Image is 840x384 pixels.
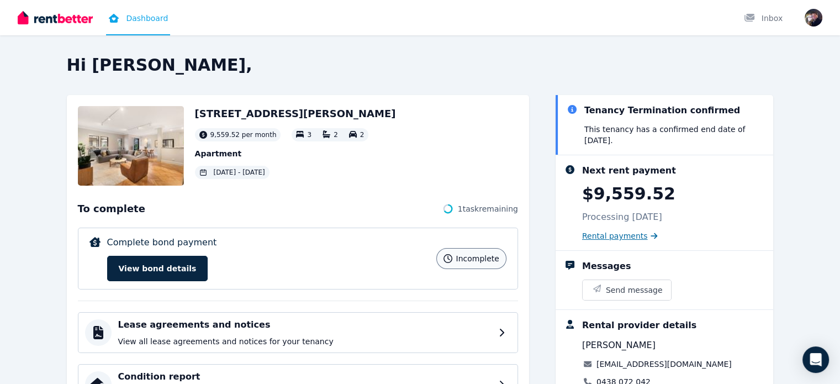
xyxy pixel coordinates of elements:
div: Inbox [744,13,783,24]
p: Processing [DATE] [582,211,662,224]
p: $9,559.52 [582,184,675,204]
a: Rental payments [582,230,658,241]
p: Complete bond payment [107,236,217,249]
img: Property Url [78,106,184,186]
a: [EMAIL_ADDRESS][DOMAIN_NAME] [596,359,732,370]
h2: [STREET_ADDRESS][PERSON_NAME] [195,106,396,122]
img: Complete bond payment [89,237,101,247]
span: 3 [307,131,311,139]
div: Next rent payment [582,164,676,177]
button: Send message [583,280,672,300]
span: [DATE] - [DATE] [214,168,265,177]
p: Apartment [195,148,396,159]
div: Tenancy Termination confirmed [584,104,740,117]
span: 2 [334,131,338,139]
div: Rental provider details [582,319,696,332]
span: Send message [606,285,663,296]
span: To complete [78,201,145,217]
img: Joel Cornwell [805,9,822,27]
h4: Condition report [118,370,492,383]
p: This tenancy has a confirmed end date of [DATE] . [584,124,765,146]
div: Open Intercom Messenger [802,346,829,373]
p: View all lease agreements and notices for your tenancy [118,336,492,347]
img: RentBetter [18,9,93,26]
span: [PERSON_NAME] [582,339,656,352]
button: View bond details [107,256,208,281]
span: 2 [360,131,364,139]
span: 1 task remaining [458,203,518,214]
span: 9,559.52 per month [210,130,277,139]
h2: Hi [PERSON_NAME], [67,55,774,75]
span: Rental payments [582,230,648,241]
div: Messages [582,260,631,273]
span: incomplete [456,253,499,264]
h4: Lease agreements and notices [118,318,492,332]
